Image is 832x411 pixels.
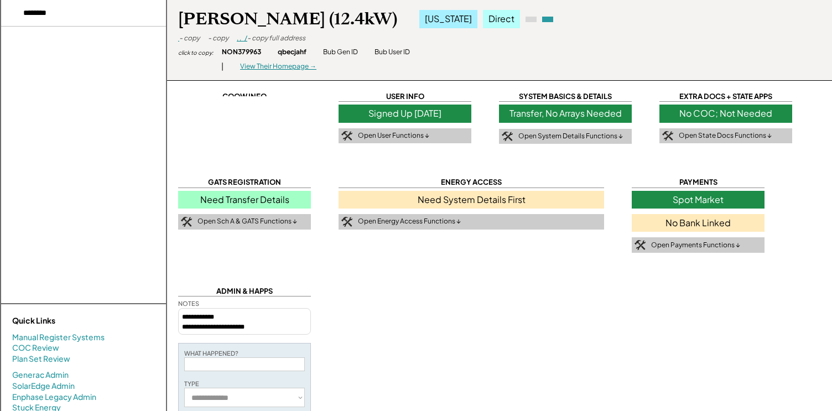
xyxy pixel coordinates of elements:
[221,61,223,72] div: |
[632,177,765,188] div: PAYMENTS
[178,286,311,296] div: ADMIN & HAPPS
[178,91,311,102] div: COOW INFO
[632,214,765,232] div: No Bank Linked
[12,370,69,381] a: Generac Admin
[659,105,792,122] div: No COC; Not Needed
[12,392,96,403] a: Enphase Legacy Admin
[240,62,316,71] div: View Their Homepage →
[375,48,410,57] div: Bub User ID
[247,34,305,43] div: - copy full address
[197,217,297,226] div: Open Sch A & GATS Functions ↓
[419,10,477,28] div: [US_STATE]
[184,379,199,388] div: TYPE
[632,191,765,209] div: Spot Market
[339,91,471,102] div: USER INFO
[499,91,632,102] div: SYSTEM BASICS & DETAILS
[208,34,228,43] div: - copy
[179,34,200,43] div: - copy
[679,131,772,141] div: Open State Docs Functions ↓
[339,191,604,209] div: Need System Details First
[178,8,397,30] div: [PERSON_NAME] (12.4kW)
[483,10,520,28] div: Direct
[12,332,105,343] a: Manual Register Systems
[12,315,123,326] div: Quick Links
[341,217,352,227] img: tool-icon.png
[12,381,75,392] a: SolarEdge Admin
[339,105,471,122] div: Signed Up [DATE]
[339,177,604,188] div: ENERGY ACCESS
[12,353,70,365] a: Plan Set Review
[222,48,261,57] div: NON379963
[358,131,429,141] div: Open User Functions ↓
[178,177,311,188] div: GATS REGISTRATION
[502,132,513,142] img: tool-icon.png
[178,191,311,209] div: Need Transfer Details
[499,105,632,122] div: Transfer, No Arrays Needed
[178,299,199,308] div: NOTES
[659,91,792,102] div: EXTRA DOCS + STATE APPS
[341,131,352,141] img: tool-icon.png
[178,49,214,56] div: click to copy:
[662,131,673,141] img: tool-icon.png
[358,217,461,226] div: Open Energy Access Functions ↓
[184,349,238,357] div: WHAT HAPPENED?
[635,240,646,250] img: tool-icon.png
[278,48,306,57] div: qbecjahf
[323,48,358,57] div: Bub Gen ID
[181,217,192,227] img: tool-icon.png
[12,342,59,353] a: COC Review
[518,132,623,141] div: Open System Details Functions ↓
[237,34,247,42] a: , , /
[651,241,740,250] div: Open Payments Functions ↓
